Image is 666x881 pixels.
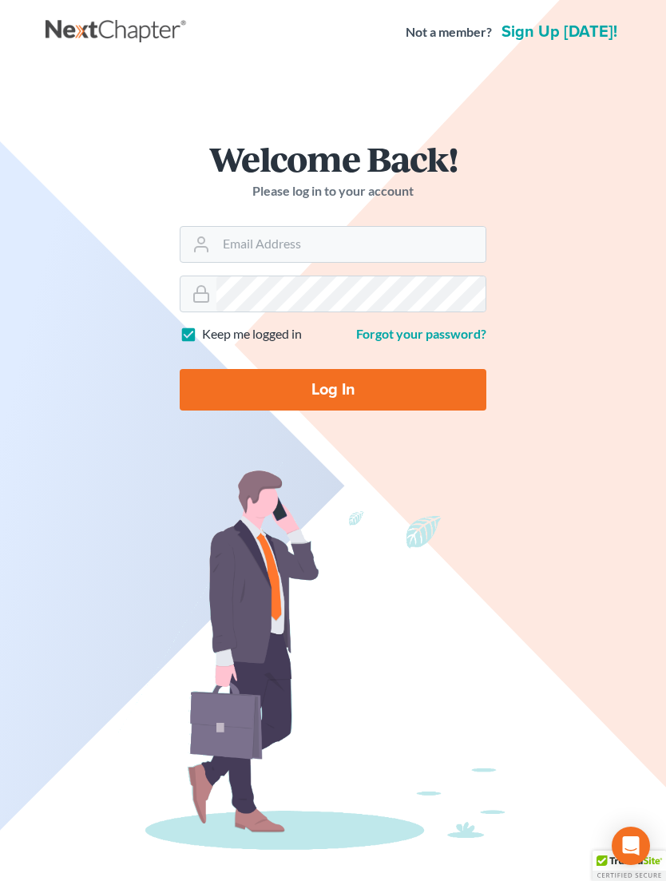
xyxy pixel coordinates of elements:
p: Please log in to your account [180,182,486,200]
h1: Welcome Back! [180,141,486,176]
div: TrustedSite Certified [593,851,666,881]
label: Keep me logged in [202,325,302,343]
a: Forgot your password? [356,326,486,341]
div: Open Intercom Messenger [612,827,650,865]
a: Sign up [DATE]! [498,24,620,40]
strong: Not a member? [406,23,492,42]
img: businessman-ef4affc50454a16ca87281fa5a7dedfad9beb24120227e273afbe858d1a6e465.png [117,462,549,867]
input: Log In [180,369,486,411]
input: Email Address [216,227,486,262]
